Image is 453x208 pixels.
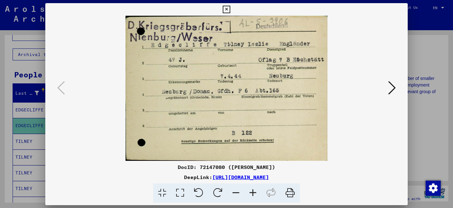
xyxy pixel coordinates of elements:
div: DeepLink: [45,173,408,181]
img: Change consent [426,181,441,196]
div: DocID: 72147080 ([PERSON_NAME]) [45,163,408,171]
img: 001.jpg [67,16,386,161]
div: Change consent [425,180,440,195]
a: [URL][DOMAIN_NAME] [212,174,269,180]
